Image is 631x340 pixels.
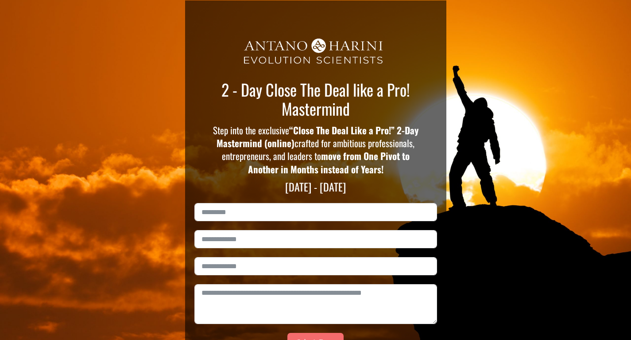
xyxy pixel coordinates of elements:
p: Step into the exclusive crafted for ambitious professionals, entrepreneurs, and leaders to [212,124,419,176]
img: AH_Ev-png-2 [223,29,408,75]
p: 2 - Day Close The Deal like a Pro! Mastermind [214,80,417,118]
p: [DATE] - [DATE] [214,180,417,193]
strong: move from One Pivot to Another in Months instead of Years! [248,149,410,176]
strong: “Close The Deal Like a Pro!” 2-Day Mastermind (online) [217,123,418,150]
